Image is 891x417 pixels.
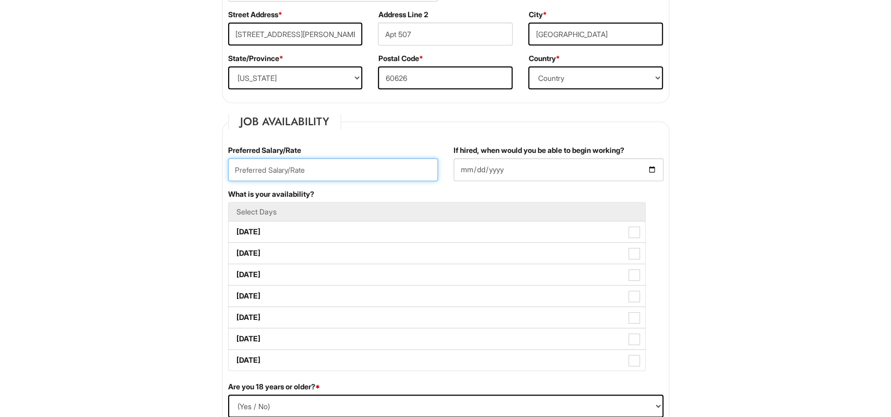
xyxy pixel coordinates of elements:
[378,22,513,45] input: Apt., Suite, Box, etc.
[229,285,645,306] label: [DATE]
[229,264,645,285] label: [DATE]
[454,145,624,156] label: If hired, when would you be able to begin working?
[228,22,363,45] input: Street Address
[229,243,645,264] label: [DATE]
[229,328,645,349] label: [DATE]
[528,9,547,20] label: City
[228,145,301,156] label: Preferred Salary/Rate
[228,158,438,181] input: Preferred Salary/Rate
[528,53,560,64] label: Country
[528,22,663,45] input: City
[228,382,320,392] label: Are you 18 years or older?
[228,66,363,89] select: State/Province
[528,66,663,89] select: Country
[378,9,427,20] label: Address Line 2
[228,9,282,20] label: Street Address
[229,221,645,242] label: [DATE]
[378,53,423,64] label: Postal Code
[236,208,637,216] h5: Select Days
[228,189,314,199] label: What is your availability?
[229,307,645,328] label: [DATE]
[229,350,645,371] label: [DATE]
[378,66,513,89] input: Postal Code
[228,114,341,129] legend: Job Availability
[228,53,283,64] label: State/Province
